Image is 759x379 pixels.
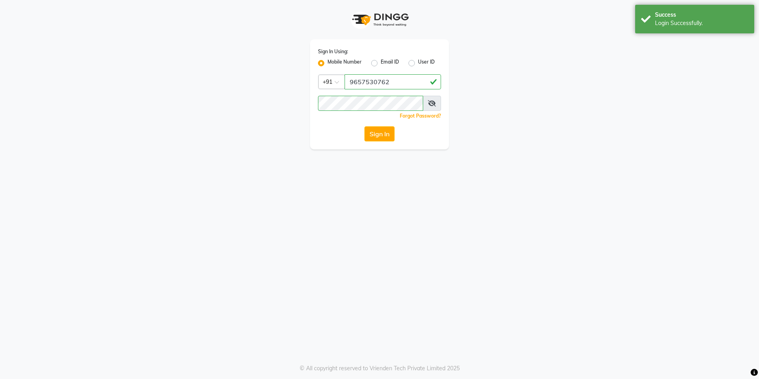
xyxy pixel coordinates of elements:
label: Email ID [381,58,399,68]
input: Username [345,74,441,89]
div: Login Successfully. [655,19,748,27]
div: Success [655,11,748,19]
label: User ID [418,58,435,68]
button: Sign In [364,126,395,141]
label: Mobile Number [327,58,362,68]
img: logo1.svg [348,8,411,31]
input: Username [318,96,423,111]
label: Sign In Using: [318,48,348,55]
a: Forgot Password? [400,113,441,119]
